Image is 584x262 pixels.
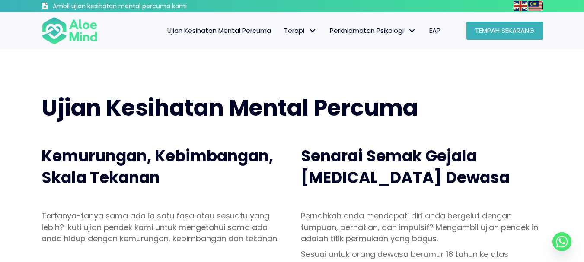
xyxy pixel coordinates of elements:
font: Ujian Kesihatan Mental Percuma [167,26,271,35]
font: Terapi [284,26,304,35]
span: Terapi: submenu [306,25,319,37]
a: Malay [528,1,543,11]
font: Kemurungan, Kebimbangan, Skala Tekanan [41,145,273,189]
font: EAP [429,26,440,35]
a: TerapiTerapi: submenu [278,22,323,40]
span: Perkhidmatan Psikologi: submenu [406,25,418,37]
nav: Menu [109,22,447,40]
font: Pernahkah anda mendapati diri anda bergelut dengan tumpuan, perhatian, dan impulsif? Mengambil uj... [301,210,540,243]
a: Perkhidmatan PsikologiPerkhidmatan Psikologi: submenu [323,22,423,40]
a: Tempah Sekarang [466,22,543,40]
font: Ambil ujian kesihatan mental percuma kami [53,2,187,10]
font: Ujian Kesihatan Mental Percuma [41,92,418,123]
a: English [514,1,528,11]
font: Senarai Semak Gejala [MEDICAL_DATA] Dewasa [301,145,510,189]
font: Sesuai untuk orang dewasa berumur 18 tahun ke atas [301,249,508,259]
font: Perkhidmatan Psikologi [330,26,404,35]
font: Tempah Sekarang [475,26,534,35]
img: Logo minda gaharu [41,16,98,45]
a: Whatsapp [552,232,571,251]
img: en [514,1,527,11]
a: Ambil ujian kesihatan mental percuma kami [41,2,198,12]
font: Tertanya-tanya sama ada ia satu fasa atau sesuatu yang lebih? Ikuti ujian pendek kami untuk menge... [41,210,278,243]
a: EAP [423,22,447,40]
a: Ujian Kesihatan Mental Percuma [161,22,278,40]
img: ms [528,1,542,11]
